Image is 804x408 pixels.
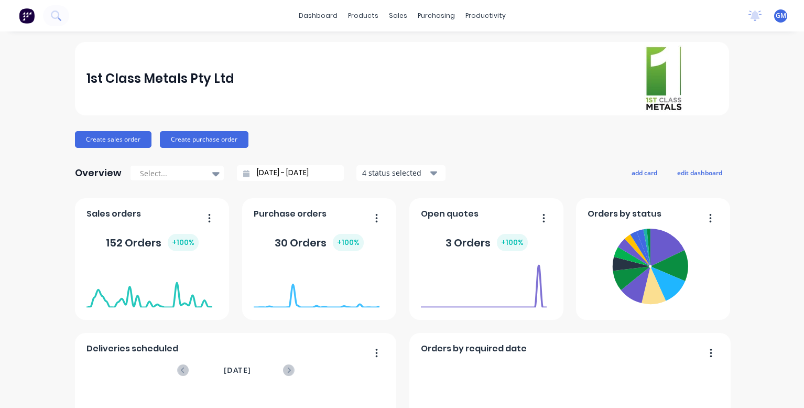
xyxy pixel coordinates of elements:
[75,163,122,184] div: Overview
[384,8,412,24] div: sales
[625,166,664,179] button: add card
[254,208,327,220] span: Purchase orders
[333,234,364,251] div: + 100 %
[168,234,199,251] div: + 100 %
[86,208,141,220] span: Sales orders
[588,208,661,220] span: Orders by status
[224,364,251,376] span: [DATE]
[421,208,479,220] span: Open quotes
[670,166,729,179] button: edit dashboard
[106,234,199,251] div: 152 Orders
[776,11,786,20] span: GM
[460,8,511,24] div: productivity
[86,68,234,89] div: 1st Class Metals Pty Ltd
[19,8,35,24] img: Factory
[644,45,683,112] img: 1st Class Metals Pty Ltd
[275,234,364,251] div: 30 Orders
[294,8,343,24] a: dashboard
[412,8,460,24] div: purchasing
[356,165,446,181] button: 4 status selected
[160,131,248,148] button: Create purchase order
[446,234,528,251] div: 3 Orders
[497,234,528,251] div: + 100 %
[75,131,151,148] button: Create sales order
[343,8,384,24] div: products
[362,167,428,178] div: 4 status selected
[421,342,527,355] span: Orders by required date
